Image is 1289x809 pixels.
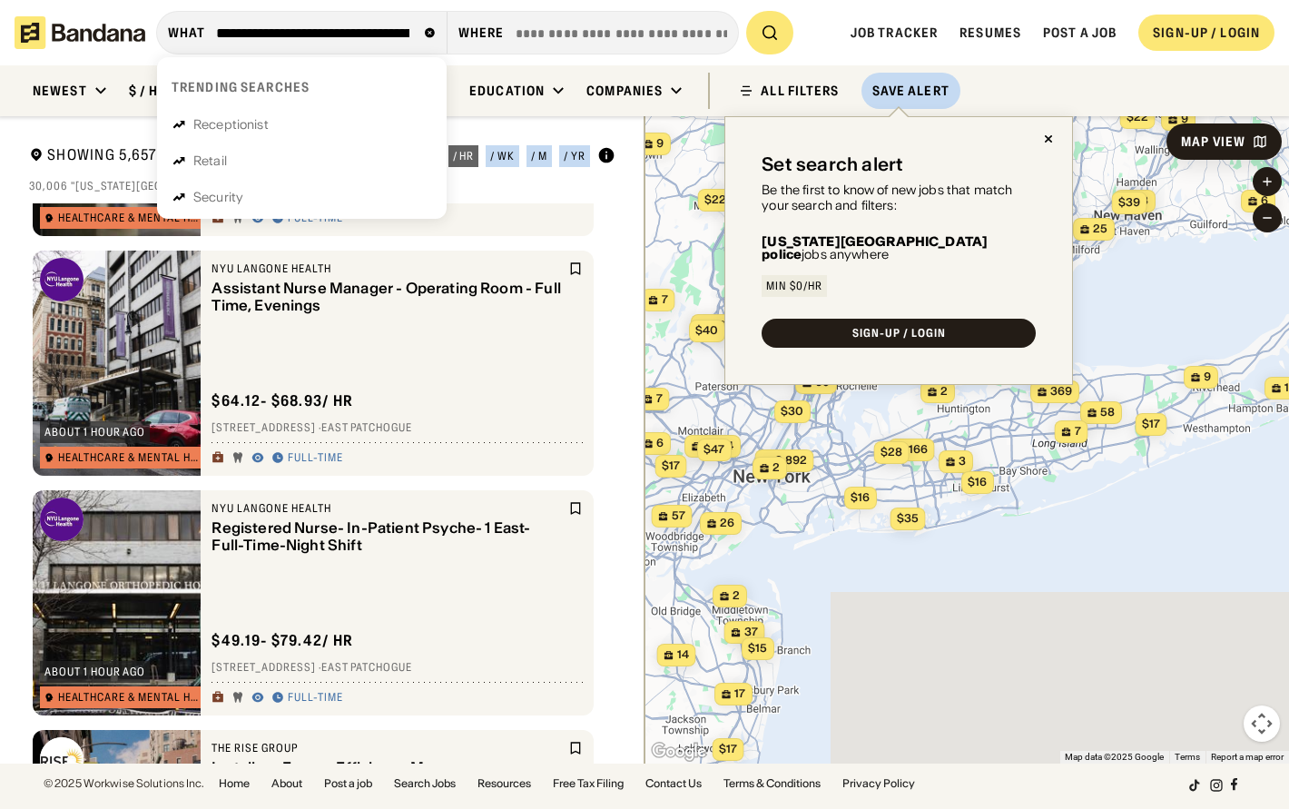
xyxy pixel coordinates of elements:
span: $30 [781,404,803,418]
span: 26 [720,516,734,531]
div: Education [469,83,545,99]
span: $17 [719,742,737,755]
div: Showing 5,657 Verified Jobs [29,145,419,168]
a: Free Tax Filing [553,778,624,789]
span: 2 [772,460,780,476]
div: Healthcare & Mental Health [58,212,204,223]
span: 166 [909,442,928,458]
div: Healthcare & Mental Health [58,452,204,463]
div: $ / hour [129,83,185,99]
div: jobs anywhere [762,235,1036,261]
span: $17 [1142,417,1160,430]
span: 57 [672,508,685,524]
div: / m [531,151,547,162]
div: ALL FILTERS [761,84,839,97]
span: 36 [711,318,725,333]
a: Contact Us [645,778,702,789]
span: 7 [662,292,668,308]
span: $22 [704,192,726,206]
a: Job Tracker [851,25,938,41]
div: Newest [33,83,87,99]
div: Be the first to know of new jobs that match your search and filters: [762,183,1036,213]
b: [US_STATE][GEOGRAPHIC_DATA] police [762,233,988,262]
div: [STREET_ADDRESS] · East Patchogue [212,661,583,676]
div: grid [29,203,615,765]
div: © 2025 Workwise Solutions Inc. [44,778,204,789]
div: Retail [193,154,227,167]
div: Companies [586,83,663,99]
div: Set search alert [762,153,903,175]
div: SIGN-UP / LOGIN [852,328,945,339]
img: NYU Langone Health logo [40,258,84,301]
span: 2 [940,384,948,400]
div: NYU Langone Health [212,261,565,276]
span: $15 [748,641,767,655]
span: 369 [1050,384,1072,400]
span: $35 [897,511,919,525]
span: 7 [1075,424,1081,439]
span: $39 [1118,195,1140,209]
div: 30,006 "[US_STATE][GEOGRAPHIC_DATA] police" jobs on [DOMAIN_NAME] [29,179,615,193]
a: Home [219,778,250,789]
span: 9 [1181,112,1188,127]
div: SIGN-UP / LOGIN [1153,25,1260,41]
span: $40 [695,323,718,337]
div: Registered Nurse- In-Patient Psyche- 1 East- Full-Time-Night Shift [212,519,565,554]
span: 9 [656,136,664,152]
span: 6 [1261,193,1268,209]
span: 7 [656,391,663,407]
div: $ 64.12 - $68.93 / hr [212,391,353,410]
img: Bandana logotype [15,16,145,49]
div: [STREET_ADDRESS] · East Patchogue [212,421,583,436]
div: / wk [490,151,515,162]
div: / hr [453,151,475,162]
a: Post a job [1043,25,1117,41]
a: Report a map error [1211,752,1284,762]
span: $28 [881,445,902,459]
button: Map camera controls [1244,705,1280,742]
span: 14 [677,647,689,663]
span: 2 [733,588,740,604]
span: 17 [734,686,745,702]
div: $ 49.19 - $79.42 / hr [212,631,353,650]
span: $17 [662,459,680,472]
a: About [271,778,302,789]
div: about 1 hour ago [44,666,145,677]
div: Trending searches [172,79,310,95]
span: 2,892 [775,453,807,469]
div: Healthcare & Mental Health [58,692,204,703]
div: Full-time [288,451,343,466]
span: $47 [704,442,724,456]
div: Min $0/hr [766,281,822,291]
div: what [168,25,205,41]
div: Full-time [288,691,343,705]
div: Receptionist [193,118,269,131]
div: NYU Langone Health [212,501,565,516]
a: Privacy Policy [842,778,915,789]
a: Terms & Conditions [723,778,821,789]
span: $16 [851,490,870,504]
span: 37 [744,625,758,640]
div: Where [458,25,505,41]
a: Resumes [959,25,1021,41]
a: Resources [477,778,531,789]
img: NYU Langone Health logo [40,498,84,541]
span: $22 [1127,110,1148,123]
span: 58 [1100,405,1115,420]
span: 69 [815,375,830,390]
span: Map data ©2025 Google [1065,752,1164,762]
span: 3 [959,454,966,469]
span: $16 [968,475,987,488]
a: Terms (opens in new tab) [1175,752,1200,762]
div: Installer - Energy Efficiency Measures [212,759,565,776]
img: The RISE Group logo [40,737,84,781]
img: Google [649,740,709,764]
div: about 1 hour ago [44,427,145,438]
div: Security [193,191,243,203]
div: Assistant Nurse Manager - Operating Room - Full Time, Evenings [212,280,565,314]
div: / yr [564,151,585,162]
span: 6 [656,436,664,451]
div: The RISE Group [212,741,565,755]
